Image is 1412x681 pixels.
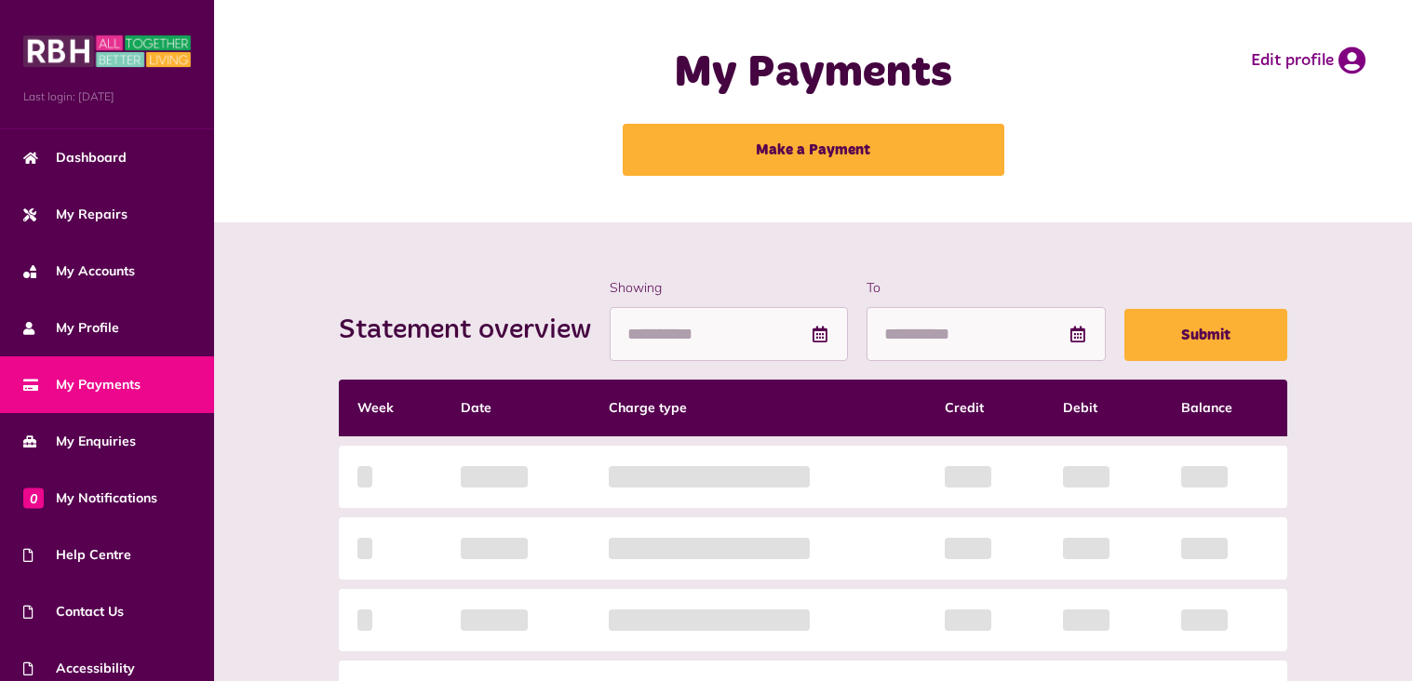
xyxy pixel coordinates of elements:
[23,659,135,678] span: Accessibility
[532,47,1095,100] h1: My Payments
[23,205,128,224] span: My Repairs
[23,545,131,565] span: Help Centre
[23,488,157,508] span: My Notifications
[23,487,44,508] span: 0
[1251,47,1365,74] a: Edit profile
[23,318,119,338] span: My Profile
[23,148,127,167] span: Dashboard
[23,261,135,281] span: My Accounts
[23,375,141,394] span: My Payments
[23,432,136,451] span: My Enquiries
[623,124,1004,176] a: Make a Payment
[23,602,124,621] span: Contact Us
[23,33,191,70] img: MyRBH
[23,88,191,105] span: Last login: [DATE]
